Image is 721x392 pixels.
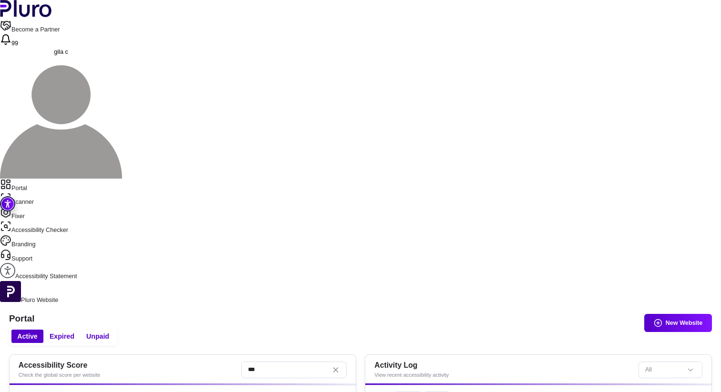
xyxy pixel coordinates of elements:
div: Set sorting [639,362,702,378]
button: Active [11,330,44,343]
button: Unpaid [80,330,115,343]
button: Clear search field [331,365,340,374]
h2: Accessibility Score [19,361,236,370]
span: Unpaid [86,332,109,341]
span: 99 [11,40,18,47]
input: Search [241,362,347,378]
span: Expired [50,332,74,341]
button: Expired [43,330,80,343]
span: Active [17,332,38,341]
h2: Activity Log [374,361,632,370]
button: New Website [644,314,712,332]
div: View recent accessibility activity [374,372,632,379]
div: Check the global score per website [19,372,236,379]
span: gila c [54,49,68,55]
h1: Portal [9,313,712,324]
